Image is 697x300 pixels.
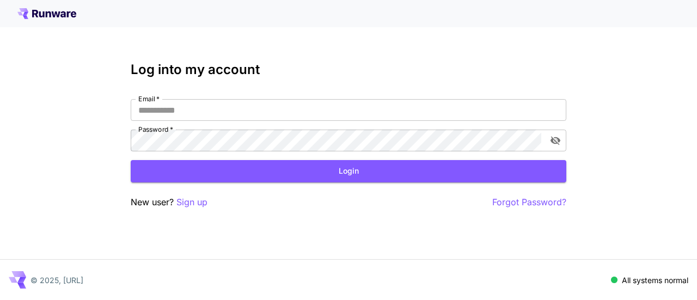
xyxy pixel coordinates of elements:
[622,274,688,286] p: All systems normal
[131,160,566,182] button: Login
[30,274,83,286] p: © 2025, [URL]
[138,125,173,134] label: Password
[138,94,160,103] label: Email
[131,195,207,209] p: New user?
[176,195,207,209] button: Sign up
[131,62,566,77] h3: Log into my account
[492,195,566,209] button: Forgot Password?
[546,131,565,150] button: toggle password visibility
